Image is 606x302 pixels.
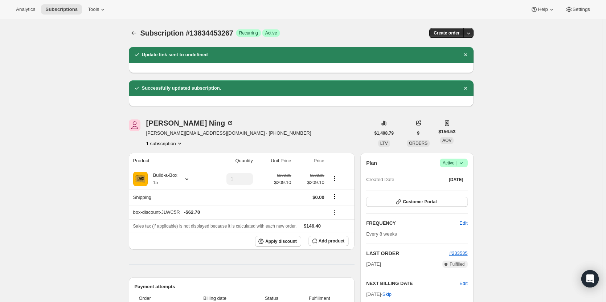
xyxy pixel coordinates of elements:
[294,153,327,169] th: Price
[429,28,464,38] button: Create order
[370,128,398,138] button: $1,408.79
[409,141,427,146] span: ORDERS
[438,128,455,135] span: $156.53
[16,7,35,12] span: Analytics
[277,173,291,177] small: $232.35
[449,177,463,183] span: [DATE]
[129,28,139,38] button: Subscriptions
[460,50,471,60] button: Dismiss notification
[310,173,324,177] small: $232.35
[366,159,377,167] h2: Plan
[45,7,78,12] span: Subscriptions
[366,250,449,257] h2: LAST ORDER
[561,4,594,15] button: Settings
[148,172,177,186] div: Build-a-Box
[207,153,255,169] th: Quantity
[129,153,208,169] th: Product
[296,179,324,186] span: $209.10
[146,130,311,137] span: [PERSON_NAME][EMAIL_ADDRESS][DOMAIN_NAME] · [PHONE_NUMBER]
[184,209,200,216] span: - $62.70
[312,195,324,200] span: $0.00
[146,140,183,147] button: Product actions
[88,7,99,12] span: Tools
[378,289,396,300] button: Skip
[366,176,394,183] span: Created Date
[304,223,321,229] span: $146.40
[253,295,290,302] span: Status
[459,280,467,287] button: Edit
[366,220,459,227] h2: FREQUENCY
[153,180,158,185] small: 15
[413,128,424,138] button: 9
[455,217,472,229] button: Edit
[366,231,397,237] span: Every 8 weeks
[403,199,437,205] span: Customer Portal
[449,250,468,256] a: #233535
[308,236,349,246] button: Add product
[295,295,345,302] span: Fulfillment
[181,295,249,302] span: Billing date
[460,83,471,93] button: Dismiss notification
[443,159,465,167] span: Active
[140,29,233,37] span: Subscription #13834453267
[380,141,388,146] span: LTV
[133,172,148,186] img: product img
[83,4,111,15] button: Tools
[366,197,467,207] button: Customer Portal
[239,30,258,36] span: Recurring
[581,270,599,287] div: Open Intercom Messenger
[319,238,344,244] span: Add product
[442,138,451,143] span: AOV
[417,130,419,136] span: 9
[449,250,468,257] button: #233535
[265,238,297,244] span: Apply discount
[329,174,340,182] button: Product actions
[382,291,392,298] span: Skip
[274,179,291,186] span: $209.10
[133,224,297,229] span: Sales tax (if applicable) is not displayed because it is calculated with each new order.
[366,291,392,297] span: [DATE] ·
[329,192,340,200] button: Shipping actions
[146,119,234,127] div: [PERSON_NAME] Ning
[129,119,140,131] span: Jackson Ning
[135,283,349,290] h2: Payment attempts
[434,30,459,36] span: Create order
[456,160,457,166] span: |
[374,130,394,136] span: $1,408.79
[459,220,467,227] span: Edit
[142,85,221,92] h2: Successfully updated subscription.
[526,4,559,15] button: Help
[12,4,40,15] button: Analytics
[265,30,277,36] span: Active
[142,51,208,58] h2: Update link sent to undefined
[538,7,548,12] span: Help
[450,261,464,267] span: Fulfilled
[366,261,381,268] span: [DATE]
[573,7,590,12] span: Settings
[255,153,294,169] th: Unit Price
[41,4,82,15] button: Subscriptions
[129,189,208,205] th: Shipping
[445,175,468,185] button: [DATE]
[255,236,301,247] button: Apply discount
[133,209,324,216] div: box-discount-JLWC5R
[366,280,459,287] h2: NEXT BILLING DATE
